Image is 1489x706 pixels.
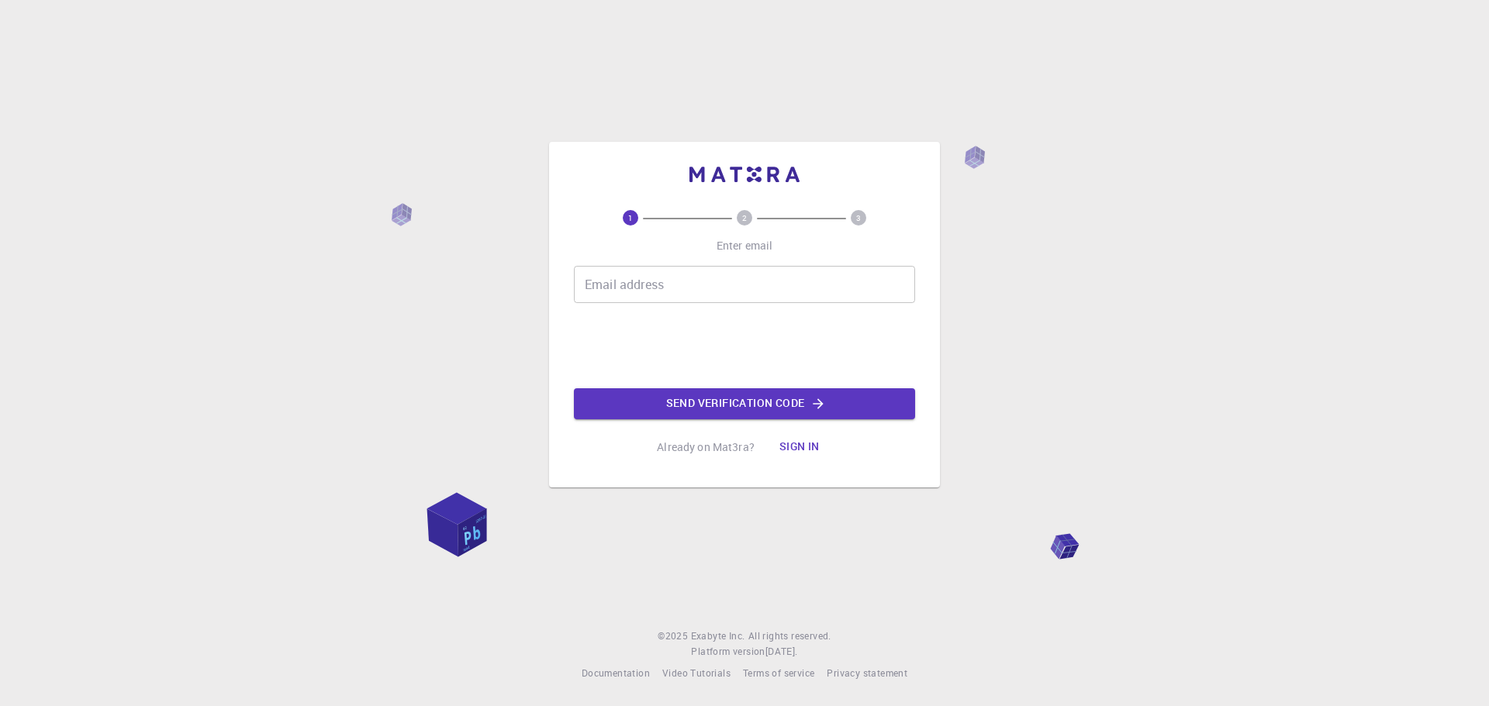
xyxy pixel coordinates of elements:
[717,238,773,253] p: Enter email
[742,212,747,223] text: 2
[691,629,745,642] span: Exabyte Inc.
[743,666,814,681] a: Terms of service
[662,666,731,679] span: Video Tutorials
[582,666,650,681] a: Documentation
[582,666,650,679] span: Documentation
[691,629,745,644] a: Exabyte Inc.
[827,666,907,681] a: Privacy statement
[658,629,690,644] span: © 2025
[765,644,798,660] a: [DATE].
[827,666,907,679] span: Privacy statement
[748,629,831,644] span: All rights reserved.
[657,439,755,455] p: Already on Mat3ra?
[628,212,633,223] text: 1
[767,432,832,463] button: Sign in
[765,645,798,657] span: [DATE] .
[691,644,765,660] span: Platform version
[743,666,814,679] span: Terms of service
[662,666,731,681] a: Video Tutorials
[856,212,861,223] text: 3
[627,315,862,376] iframe: reCAPTCHA
[574,388,915,419] button: Send verification code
